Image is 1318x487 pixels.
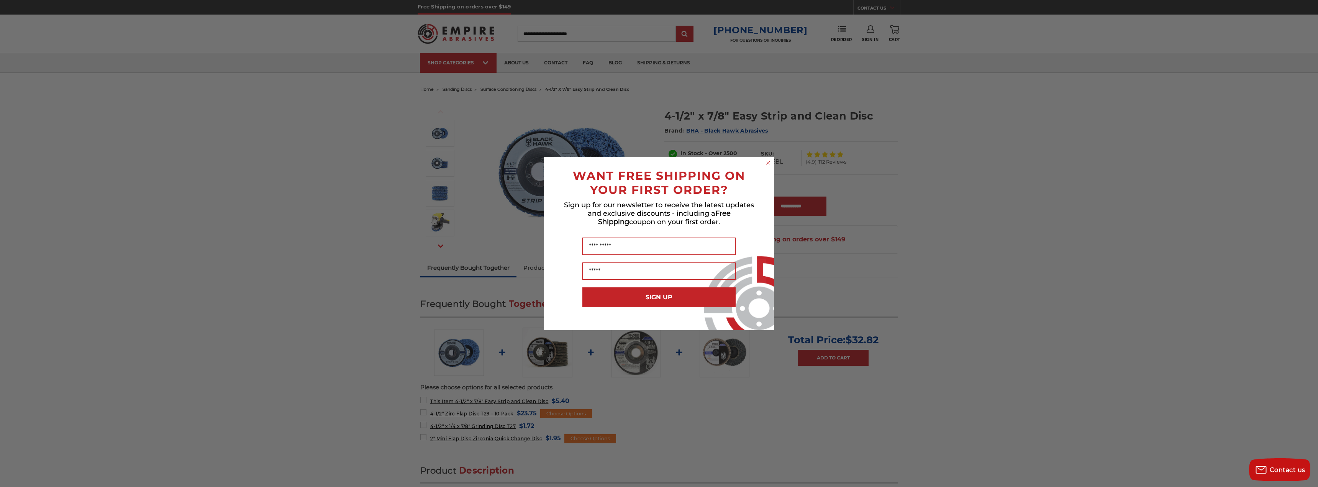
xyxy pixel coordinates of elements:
[1249,458,1310,481] button: Contact us
[573,169,745,197] span: WANT FREE SHIPPING ON YOUR FIRST ORDER?
[582,287,736,307] button: SIGN UP
[764,159,772,167] button: Close dialog
[582,262,736,280] input: Email
[1270,466,1305,474] span: Contact us
[564,201,754,226] span: Sign up for our newsletter to receive the latest updates and exclusive discounts - including a co...
[598,209,731,226] span: Free Shipping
